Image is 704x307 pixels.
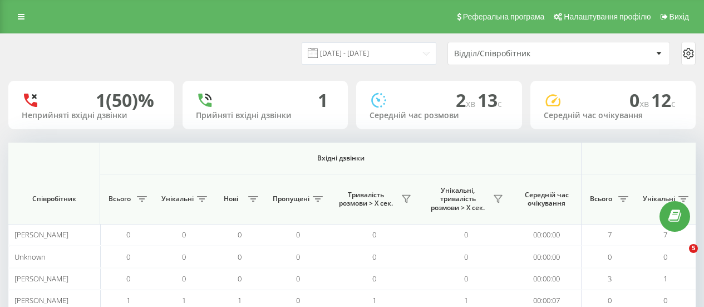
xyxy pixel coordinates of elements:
[669,12,689,21] span: Вихід
[182,230,186,240] span: 0
[318,90,328,111] div: 1
[608,230,612,240] span: 7
[466,98,477,110] span: хв
[296,252,300,262] span: 0
[477,88,502,112] span: 13
[666,244,693,271] iframe: Intercom live chat
[14,230,68,240] span: [PERSON_NAME]
[161,194,194,203] span: Унікальні
[296,230,300,240] span: 0
[14,252,46,262] span: Unknown
[512,246,582,267] td: 00:00:00
[456,88,477,112] span: 2
[372,295,376,305] span: 1
[126,252,130,262] span: 0
[464,295,468,305] span: 1
[426,186,490,212] span: Унікальні, тривалість розмови > Х сек.
[629,88,651,112] span: 0
[14,295,68,305] span: [PERSON_NAME]
[372,252,376,262] span: 0
[196,111,335,120] div: Прийняті вхідні дзвінки
[126,274,130,284] span: 0
[334,191,398,208] span: Тривалість розмови > Х сек.
[372,274,376,284] span: 0
[651,88,676,112] span: 12
[126,230,130,240] span: 0
[512,224,582,246] td: 00:00:00
[608,274,612,284] span: 3
[643,194,675,203] span: Унікальні
[663,295,667,305] span: 0
[689,244,698,253] span: 5
[126,295,130,305] span: 1
[663,252,667,262] span: 0
[671,98,676,110] span: c
[372,230,376,240] span: 0
[464,274,468,284] span: 0
[544,111,683,120] div: Середній час очікування
[512,268,582,290] td: 00:00:00
[18,194,90,203] span: Співробітник
[520,191,573,208] span: Середній час очікування
[96,90,154,111] div: 1 (50)%
[663,230,667,240] span: 7
[238,274,242,284] span: 0
[182,274,186,284] span: 0
[639,98,651,110] span: хв
[296,295,300,305] span: 0
[463,12,545,21] span: Реферальна програма
[238,295,242,305] span: 1
[217,194,245,203] span: Нові
[22,111,161,120] div: Неприйняті вхідні дзвінки
[273,194,309,203] span: Пропущені
[464,252,468,262] span: 0
[129,154,552,163] span: Вхідні дзвінки
[182,295,186,305] span: 1
[608,252,612,262] span: 0
[370,111,509,120] div: Середній час розмови
[663,274,667,284] span: 1
[106,194,134,203] span: Всього
[454,49,587,59] div: Відділ/Співробітник
[296,274,300,284] span: 0
[498,98,502,110] span: c
[238,230,242,240] span: 0
[608,295,612,305] span: 0
[564,12,651,21] span: Налаштування профілю
[14,274,68,284] span: [PERSON_NAME]
[587,194,615,203] span: Всього
[182,252,186,262] span: 0
[238,252,242,262] span: 0
[464,230,468,240] span: 0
